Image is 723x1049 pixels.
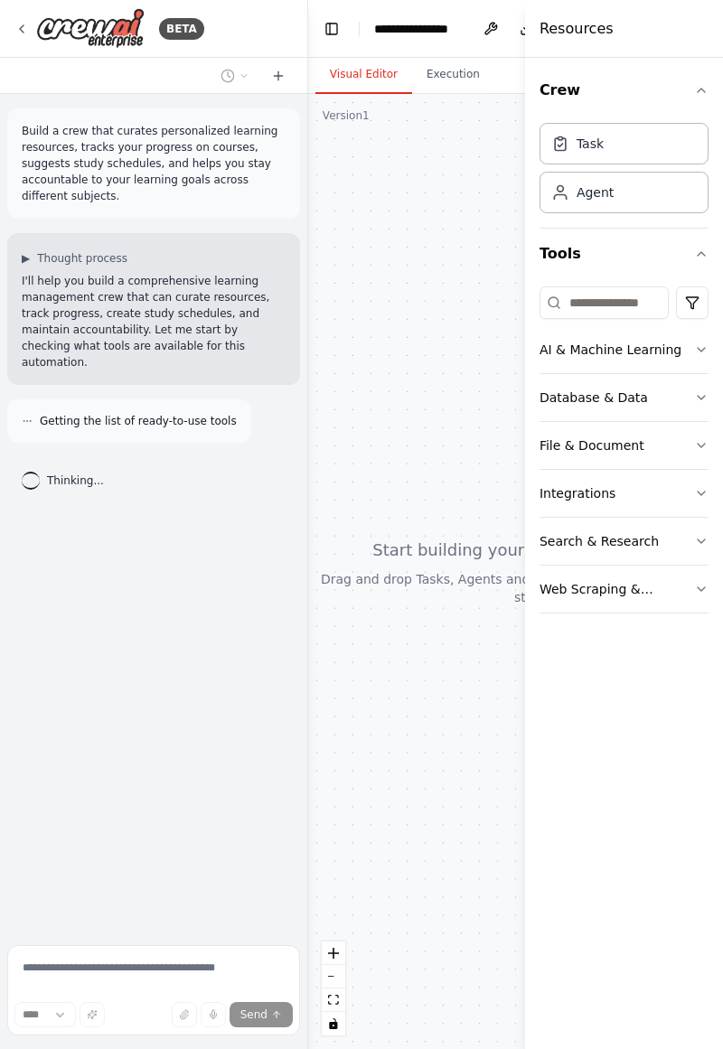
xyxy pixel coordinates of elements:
button: Web Scraping & Browsing [540,566,709,613]
button: Improve this prompt [80,1002,105,1027]
button: zoom out [322,965,345,988]
button: Visual Editor [315,56,412,94]
div: Task [577,135,604,153]
p: I'll help you build a comprehensive learning management crew that can curate resources, track pro... [22,273,286,370]
div: Version 1 [323,108,370,123]
button: Start a new chat [264,65,293,87]
button: Download [512,13,612,45]
div: Database & Data [540,389,648,407]
span: Thinking... [47,473,104,488]
button: Search & Research [540,518,709,565]
button: Database & Data [540,374,709,421]
button: Execution [412,56,494,94]
span: Send [240,1007,268,1022]
div: File & Document [540,436,644,454]
h4: Resources [540,18,614,40]
button: ▶Thought process [22,251,127,266]
button: Click to speak your automation idea [201,1002,226,1027]
span: ▶ [22,251,30,266]
button: toggle interactivity [322,1012,345,1035]
div: Search & Research [540,532,659,550]
button: Hide left sidebar [319,16,344,42]
div: AI & Machine Learning [540,341,681,359]
button: File & Document [540,422,709,469]
span: Getting the list of ready-to-use tools [40,414,237,428]
button: Integrations [540,470,709,517]
div: React Flow controls [322,941,345,1035]
div: Agent [577,183,614,201]
div: Web Scraping & Browsing [540,580,694,598]
button: AI & Machine Learning [540,326,709,373]
img: Logo [36,8,145,49]
nav: breadcrumb [374,20,462,38]
button: fit view [322,988,345,1012]
div: Integrations [540,484,615,502]
span: Thought process [37,251,127,266]
div: BETA [159,18,204,40]
p: Build a crew that curates personalized learning resources, tracks your progress on courses, sugge... [22,123,286,204]
div: Tools [540,279,709,628]
button: Switch to previous chat [213,65,257,87]
button: Upload files [172,1002,197,1027]
button: Tools [540,229,709,279]
button: Send [230,1002,293,1027]
button: zoom in [322,941,345,965]
div: Crew [540,116,709,228]
button: Crew [540,65,709,116]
